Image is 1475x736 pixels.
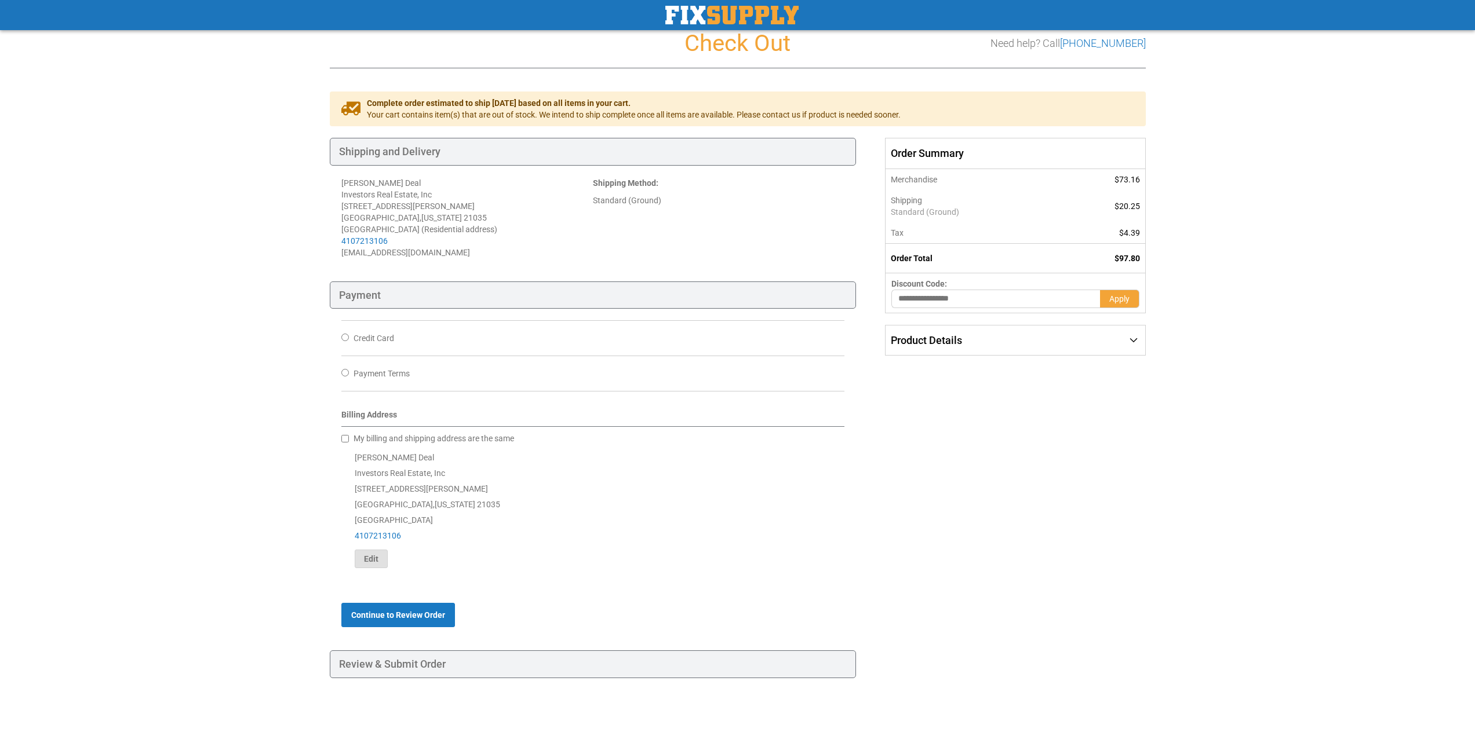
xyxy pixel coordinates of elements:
[1100,290,1139,308] button: Apply
[341,409,845,427] div: Billing Address
[341,603,455,627] button: Continue to Review Order
[421,213,462,222] span: [US_STATE]
[1115,254,1140,263] span: $97.80
[886,222,1064,244] th: Tax
[330,650,857,678] div: Review & Submit Order
[330,281,857,309] div: Payment
[367,109,901,120] span: Your cart contains item(s) that are out of stock. We intend to ship complete once all items are a...
[891,206,1057,218] span: Standard (Ground)
[593,195,844,206] div: Standard (Ground)
[330,31,1146,56] h1: Check Out
[364,554,378,563] span: Edit
[593,178,656,188] span: Shipping Method
[354,369,410,378] span: Payment Terms
[1115,202,1140,211] span: $20.25
[891,334,962,346] span: Product Details
[886,169,1064,190] th: Merchandise
[341,236,388,246] a: 4107213106
[593,178,658,188] strong: :
[665,6,799,24] img: Fix Industrial Supply
[351,610,445,620] span: Continue to Review Order
[990,38,1146,49] h3: Need help? Call
[891,196,922,205] span: Shipping
[367,97,901,109] span: Complete order estimated to ship [DATE] based on all items in your cart.
[891,254,933,263] strong: Order Total
[355,550,388,568] button: Edit
[1115,175,1140,184] span: $73.16
[355,531,401,540] a: 4107213106
[1119,228,1140,237] span: $4.39
[665,6,799,24] a: store logo
[354,434,514,443] span: My billing and shipping address are the same
[1060,37,1146,49] a: [PHONE_NUMBER]
[330,138,857,166] div: Shipping and Delivery
[354,334,394,343] span: Credit Card
[891,279,947,288] span: Discount Code:
[341,177,593,258] address: [PERSON_NAME] Deal Investors Real Estate, Inc [STREET_ADDRESS][PERSON_NAME] [GEOGRAPHIC_DATA] , 2...
[341,248,470,257] span: [EMAIL_ADDRESS][DOMAIN_NAME]
[885,138,1145,169] span: Order Summary
[341,450,845,568] div: [PERSON_NAME] Deal Investors Real Estate, Inc [STREET_ADDRESS][PERSON_NAME] [GEOGRAPHIC_DATA] , 2...
[435,500,475,509] span: [US_STATE]
[1109,294,1130,303] span: Apply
